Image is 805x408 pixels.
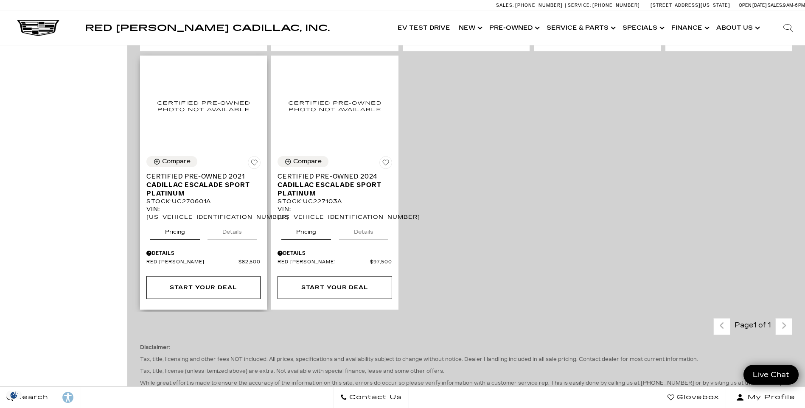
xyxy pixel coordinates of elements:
span: Glovebox [674,391,719,403]
span: Certified Pre-Owned 2024 [278,172,385,181]
p: Tax, title, license (unless itemized above) are extra. Not available with special finance, lease ... [140,367,792,375]
a: Service & Parts [542,11,618,45]
span: [PHONE_NUMBER] [592,3,640,8]
span: Live Chat [749,370,794,380]
span: [PHONE_NUMBER] [515,3,563,8]
span: Cadillac Escalade Sport Platinum [278,181,385,198]
div: Pricing Details - Certified Pre-Owned 2021 Cadillac Escalade Sport Platinum [146,249,261,257]
div: VIN: [US_VEHICLE_IDENTIFICATION_NUMBER] [278,205,392,221]
div: undefined - Certified Pre-Owned 2024 Cadillac Escalade Sport Platinum [278,276,392,299]
a: Finance [667,11,712,45]
button: Open user profile menu [726,387,805,408]
a: Start Your Deal [278,276,392,299]
span: 9 AM-6 PM [783,3,805,8]
a: Live Chat [743,365,799,385]
strong: Disclaimer: [140,344,170,350]
button: Save Vehicle [248,156,261,172]
button: Compare Vehicle [146,156,197,167]
button: Compare Vehicle [278,156,328,167]
a: Specials [618,11,667,45]
a: Service: [PHONE_NUMBER] [565,3,642,8]
a: Sales: [PHONE_NUMBER] [496,3,565,8]
span: Service: [568,3,591,8]
a: Red [PERSON_NAME] $82,500 [146,259,261,265]
img: Cadillac Dark Logo with Cadillac White Text [17,20,59,36]
a: Red [PERSON_NAME] Cadillac, Inc. [85,24,330,32]
div: Compare [293,158,322,165]
span: $97,500 [370,259,392,265]
button: Save Vehicle [379,156,392,172]
div: Compare [162,158,191,165]
a: Certified Pre-Owned 2021Cadillac Escalade Sport Platinum [146,172,261,198]
span: Sales: [496,3,514,8]
section: Click to Open Cookie Consent Modal [4,391,24,400]
span: Certified Pre-Owned 2021 [146,172,254,181]
span: $82,500 [238,259,261,265]
div: undefined - Certified Pre-Owned 2021 Cadillac Escalade Sport Platinum [146,276,261,299]
span: Open [DATE] [739,3,767,8]
a: Pre-Owned [485,11,542,45]
a: EV Test Drive [393,11,454,45]
span: Cadillac Escalade Sport Platinum [146,181,254,198]
button: pricing tab [150,221,200,240]
div: Page 1 of 1 [730,318,775,335]
img: 2021 Cadillac Escalade Sport Platinum [146,62,261,150]
div: Stock : UC270601A [146,198,261,205]
a: Contact Us [334,387,409,408]
a: Certified Pre-Owned 2024Cadillac Escalade Sport Platinum [278,172,392,198]
span: Red [PERSON_NAME] [278,259,370,265]
span: Contact Us [347,391,402,403]
span: Sales: [768,3,783,8]
img: Opt-Out Icon [4,391,24,400]
a: Start Your Deal [146,276,261,299]
div: Stock : UC227103A [278,198,392,205]
p: Tax, title, licensing and other fees NOT included. All prices, specifications and availability su... [140,355,792,363]
span: My Profile [744,391,795,403]
div: Pricing Details - Certified Pre-Owned 2024 Cadillac Escalade Sport Platinum [278,249,392,257]
a: Glovebox [661,387,726,408]
a: [STREET_ADDRESS][US_STATE] [651,3,730,8]
a: Red [PERSON_NAME] $97,500 [278,259,392,265]
p: While great effort is made to ensure the accuracy of the information on this site, errors do occu... [140,379,792,387]
a: New [454,11,485,45]
span: Red [PERSON_NAME] Cadillac, Inc. [85,23,330,33]
a: About Us [712,11,763,45]
div: VIN: [US_VEHICLE_IDENTIFICATION_NUMBER] [146,205,261,221]
span: Search [13,391,48,403]
img: 2024 Cadillac Escalade Sport Platinum [278,62,392,150]
button: details tab [339,221,388,240]
span: Red [PERSON_NAME] [146,259,238,265]
button: pricing tab [281,221,331,240]
button: details tab [208,221,257,240]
